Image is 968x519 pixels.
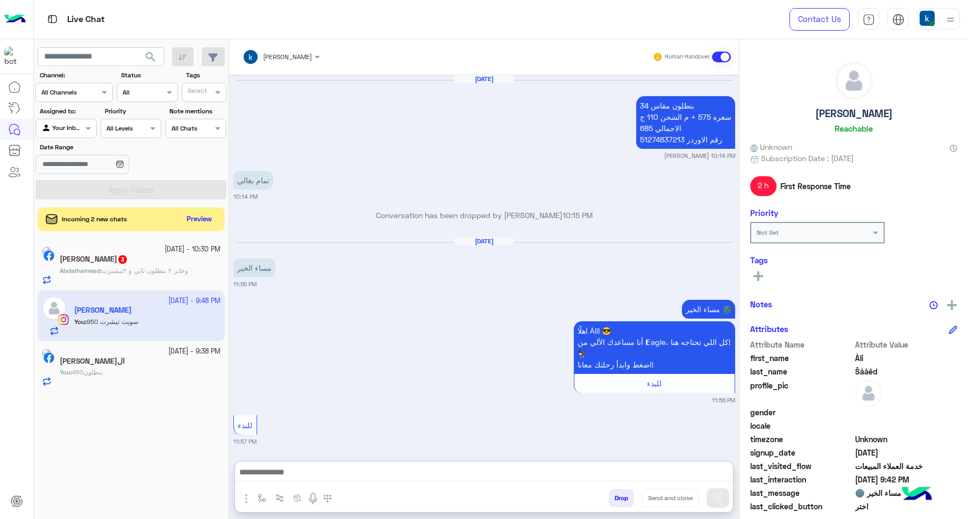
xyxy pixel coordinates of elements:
h6: Notes [750,299,772,309]
span: Abdalhamead [60,266,100,275]
a: Contact Us [789,8,850,31]
h6: [DATE] [454,237,514,245]
h5: [PERSON_NAME] [815,107,893,120]
button: create order [289,489,307,507]
img: 713415422032625 [4,47,24,66]
small: [PERSON_NAME] 10:14 PM [664,152,735,160]
button: Apply Filters [35,180,226,199]
img: add [947,300,957,310]
h5: Abdalhamead Mikeamir [60,255,128,264]
img: picture [42,247,52,256]
span: You [60,368,70,376]
p: Live Chat [67,12,105,27]
small: [DATE] - 9:38 PM [168,347,220,357]
label: Priority [105,106,160,116]
button: search [138,47,164,70]
button: Send and close [642,489,699,507]
span: 2024-09-10T17:08:14.173Z [855,447,958,458]
span: First Response Time [780,181,851,192]
img: tab [46,12,59,26]
b: : [60,368,72,376]
label: Status [121,70,176,80]
span: last_name [750,366,853,377]
img: tab [863,13,875,26]
label: Channel: [40,70,112,80]
span: Incoming 2 new chats [62,214,127,224]
label: Date Range [40,142,160,152]
small: 11:56 PM [712,396,735,405]
span: profile_pic [750,380,853,405]
span: 3 [118,255,127,264]
button: Trigger scenario [271,489,289,507]
h6: Priority [750,208,778,218]
small: 10:14 PM [233,192,258,201]
label: Assigned to: [40,106,95,116]
p: 9/10/2025, 11:56 PM [233,258,275,277]
span: 2 h [750,176,777,196]
b: : [60,266,102,275]
span: Attribute Value [855,339,958,350]
button: select flow [253,489,271,507]
span: [PERSON_NAME] [263,53,312,61]
span: مساء الخير 🌚 [855,487,958,499]
button: Drop [609,489,634,507]
img: Trigger scenario [275,494,284,502]
span: Šââêd [855,366,958,377]
p: Conversation has been dropped by [PERSON_NAME] [233,210,735,221]
span: search [144,51,157,63]
img: Facebook [44,352,54,363]
span: للبدء [647,379,661,388]
b: Not Set [757,228,779,236]
h5: السيد ماهر [60,357,125,366]
h6: Attributes [750,324,788,334]
img: hulul-logo.png [898,476,936,514]
span: 450بنطلون [72,368,103,376]
img: create order [293,494,302,502]
span: last_interaction [750,474,853,485]
span: gender [750,407,853,418]
span: first_name [750,352,853,364]
span: last_visited_flow [750,460,853,472]
span: signup_date [750,447,853,458]
img: make a call [323,494,332,503]
label: Tags [186,70,225,80]
span: null [855,407,958,418]
img: picture [42,349,52,358]
img: send attachment [240,492,253,505]
span: Àli [855,352,958,364]
img: select flow [258,494,266,502]
h6: Reachable [835,124,873,133]
label: Note mentions [169,106,225,116]
span: null [855,420,958,431]
img: send message [713,493,723,503]
p: 9/10/2025, 11:56 PM [682,300,735,319]
span: 2025-10-10T18:42:31.7740435Z [855,474,958,485]
img: profile [944,13,957,26]
span: اختر [855,501,958,512]
small: 11:57 PM [233,437,257,446]
span: للبدء [238,421,252,430]
h6: [DATE] [454,75,514,83]
small: Human Handover [665,53,710,61]
span: timezone [750,434,853,445]
span: Unknown [750,141,792,153]
img: defaultAdmin.png [836,62,872,99]
img: defaultAdmin.png [855,380,882,407]
span: Unknown [855,434,958,445]
img: tab [892,13,905,26]
small: [DATE] - 10:30 PM [165,244,220,255]
img: Logo [4,8,26,31]
small: 11:56 PM [233,280,257,289]
span: locale [750,420,853,431]
button: Preview [182,212,217,227]
img: Facebook [44,250,54,261]
h6: Tags [750,255,957,265]
img: notes [929,301,938,309]
span: 10:15 PM [563,211,593,220]
img: userImage [920,11,935,26]
p: 9/10/2025, 11:56 PM [574,321,735,374]
p: 2/10/2025, 10:14 PM [233,171,273,190]
a: tab [858,8,879,31]
span: last_clicked_button [750,501,853,512]
span: وعايز ٢ بنطلون ثاني و ٢تيشيرت [102,266,188,275]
